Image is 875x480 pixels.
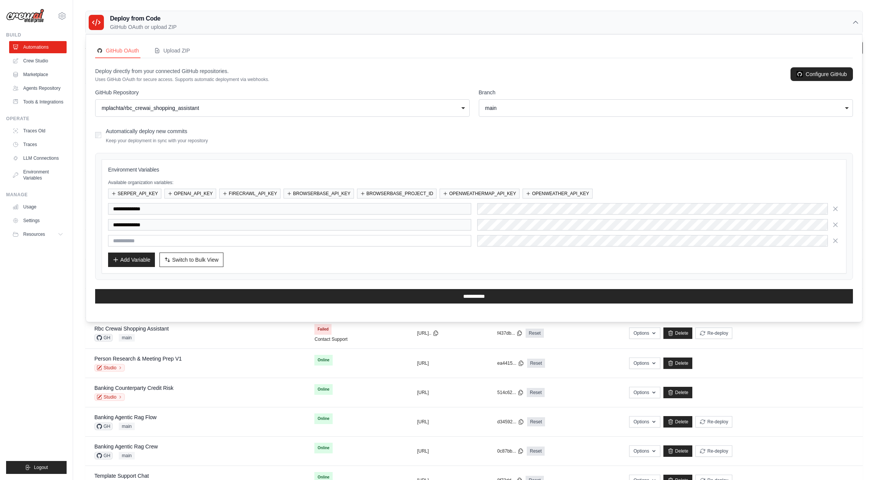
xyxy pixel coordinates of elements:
a: Studio [94,393,125,401]
div: Build [6,32,67,38]
a: Configure GitHub [791,67,853,81]
a: Banking Counterparty Credit Risk [94,385,174,391]
a: Traces [9,138,67,151]
button: Switch to Bulk View [159,253,223,267]
button: OPENWEATHERMAP_API_KEY [440,189,520,199]
p: Keep your deployment in sync with your repository [106,138,208,144]
div: Operate [6,116,67,122]
button: 514c62... [497,389,524,396]
button: Resources [9,228,67,240]
a: Contact Support [314,336,347,342]
button: Options [629,358,660,369]
a: Agents Repository [9,82,67,94]
p: GitHub OAuth or upload ZIP [110,23,177,31]
img: GitHub [97,48,103,54]
span: Online [314,443,332,453]
span: main [119,423,135,430]
button: OPENAI_API_KEY [164,189,216,199]
button: Add Variable [108,253,155,267]
span: Online [314,384,332,395]
a: Reset [527,417,545,426]
a: Reset [527,447,545,456]
img: Logo [6,9,44,23]
span: Online [314,355,332,366]
span: GH [94,423,113,430]
a: LLM Connections [9,152,67,164]
a: Delete [663,445,693,457]
a: Environment Variables [9,166,67,184]
span: Failed [314,324,332,335]
span: Online [314,413,332,424]
button: Options [629,445,660,457]
a: Rbc Crewai Shopping Assistant [94,326,169,332]
label: Automatically deploy new commits [106,128,187,134]
h3: Deploy from Code [110,14,177,23]
button: Upload ZIP [153,44,191,58]
button: GitHubGitHub OAuth [95,44,140,58]
button: Options [629,416,660,428]
button: OPENWEATHER_API_KEY [523,189,593,199]
a: Banking Agentic Rag Flow [94,414,156,420]
button: ea4415... [497,360,524,366]
button: Options [629,327,660,339]
button: BROWSERBASE_API_KEY [284,189,354,199]
div: mplachta/rbc_crewai_shopping_assistant [102,104,459,112]
p: Available organization variables: [108,180,840,186]
p: Uses GitHub OAuth for secure access. Supports automatic deployment via webhooks. [95,76,269,83]
a: Tools & Integrations [9,96,67,108]
button: Logout [6,461,67,474]
a: Reset [527,388,545,397]
div: Upload ZIP [154,47,190,54]
button: Re-deploy [695,327,732,339]
a: Delete [663,416,693,428]
a: Settings [9,215,67,227]
button: FIRECRAWL_API_KEY [219,189,281,199]
button: Re-deploy [695,416,732,428]
a: Delete [663,327,693,339]
a: Template Support Chat [94,473,149,479]
a: Traces Old [9,125,67,137]
h3: Environment Variables [108,166,840,173]
a: Marketplace [9,68,67,81]
a: Automations [9,41,67,53]
p: Manage and monitor your active crew automations from this dashboard. [85,51,255,59]
a: Delete [663,358,693,369]
div: main [485,104,842,112]
span: main [119,452,135,459]
label: GitHub Repository [95,89,470,96]
button: 0c87bb... [497,448,524,454]
div: GitHub OAuth [97,47,139,54]
span: Switch to Bulk View [172,256,218,264]
a: Person Research & Meeting Prep V1 [94,356,182,362]
span: Logout [34,464,48,470]
span: Resources [23,231,45,237]
span: main [119,334,135,342]
span: GH [94,334,113,342]
a: Studio [94,364,125,372]
span: GH [94,452,113,459]
button: d34592... [497,419,524,425]
button: BROWSERBASE_PROJECT_ID [357,189,437,199]
a: Banking Agentic Rag Crew [94,443,158,450]
div: Manage [6,192,67,198]
img: GitHub [797,71,803,77]
a: Reset [527,359,545,368]
button: Re-deploy [695,445,732,457]
h2: Automations Live [85,41,255,51]
button: Options [629,387,660,398]
button: SERPER_API_KEY [108,189,161,199]
label: Branch [479,89,853,96]
th: Crew [85,68,305,84]
a: Crew Studio [9,55,67,67]
a: Delete [663,387,693,398]
nav: Deployment Source [95,44,853,58]
a: Reset [526,329,543,338]
a: Usage [9,201,67,213]
button: f437db... [497,330,523,336]
p: Deploy directly from your connected GitHub repositories. [95,67,269,75]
